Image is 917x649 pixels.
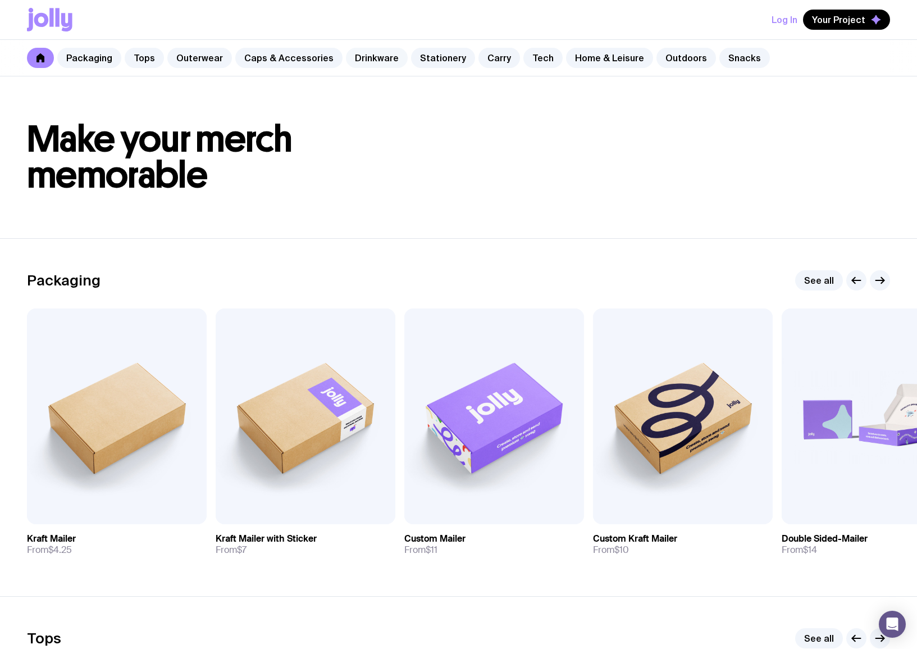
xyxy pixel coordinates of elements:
h3: Custom Mailer [404,533,466,544]
a: Custom Kraft MailerFrom$10 [593,524,773,565]
a: Carry [478,48,520,68]
a: Packaging [57,48,121,68]
a: Stationery [411,48,475,68]
a: Caps & Accessories [235,48,343,68]
a: Custom MailerFrom$11 [404,524,584,565]
span: Make your merch memorable [27,117,293,197]
h3: Custom Kraft Mailer [593,533,677,544]
a: Kraft MailerFrom$4.25 [27,524,207,565]
a: Drinkware [346,48,408,68]
span: $14 [803,544,817,556]
a: See all [795,270,843,291]
button: Log In [772,10,797,30]
a: See all [795,628,843,648]
a: Outdoors [656,48,716,68]
a: Outerwear [167,48,232,68]
span: From [782,544,817,556]
span: $7 [237,544,247,556]
h3: Double Sided-Mailer [782,533,868,544]
span: From [216,544,247,556]
span: Your Project [812,14,865,25]
span: $10 [614,544,629,556]
h2: Tops [27,630,61,647]
h3: Kraft Mailer [27,533,76,544]
h2: Packaging [27,272,101,289]
h3: Kraft Mailer with Sticker [216,533,317,544]
span: From [27,544,72,556]
a: Home & Leisure [566,48,653,68]
span: From [404,544,437,556]
a: Snacks [719,48,770,68]
span: $4.25 [48,544,72,556]
button: Your Project [803,10,890,30]
a: Kraft Mailer with StickerFrom$7 [216,524,395,565]
span: $11 [426,544,437,556]
div: Open Intercom Messenger [879,611,906,638]
span: From [593,544,629,556]
a: Tops [125,48,164,68]
a: Tech [523,48,563,68]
